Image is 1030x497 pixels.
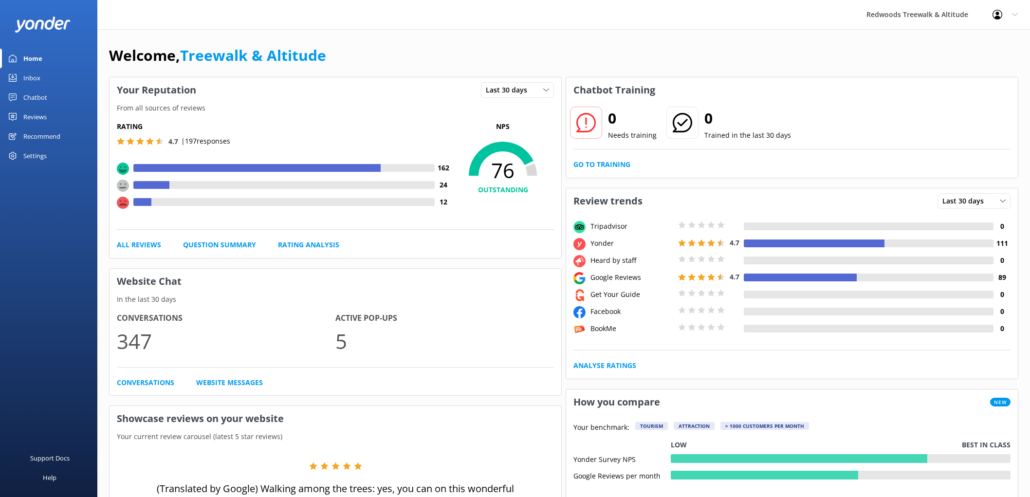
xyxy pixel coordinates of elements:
h2: 0 [608,107,657,130]
p: Needs training [608,130,657,141]
span: New [990,398,1011,406]
h4: 89 [993,272,1011,283]
div: Get Your Guide [588,289,676,300]
h3: Your Reputation [110,77,203,103]
div: Heard by staff [588,255,676,266]
div: Chatbot [23,88,47,107]
h3: Review trends [566,188,650,214]
h5: Rating [117,121,452,132]
span: 4.7 [730,238,739,247]
h3: Chatbot Training [566,77,662,103]
h4: 12 [435,197,452,207]
h4: OUTSTANDING [452,184,554,195]
h4: 0 [993,323,1011,334]
h3: Showcase reviews on your website [110,406,561,431]
div: Settings [23,146,47,166]
h4: 111 [993,238,1011,249]
div: Help [43,468,56,487]
div: Recommend [23,127,60,146]
p: Your current review carousel (latest 5 star reviews) [110,431,561,442]
div: Attraction [674,422,715,430]
div: BookMe [588,323,676,334]
div: Yonder [588,238,676,249]
span: 4.7 [730,272,739,281]
h4: 0 [993,289,1011,300]
div: Support Docs [30,448,70,468]
div: Google Reviews [588,272,676,283]
div: Inbox [23,68,40,88]
a: Treewalk & Altitude [180,45,326,65]
h3: Website Chat [110,269,561,294]
p: From all sources of reviews [110,103,561,113]
p: Low [671,440,687,450]
p: Trained in the last 30 days [704,130,791,141]
a: Question Summary [183,239,256,250]
img: yonder-white-logo.png [15,17,71,33]
h3: How you compare [566,389,667,415]
div: Tripadvisor [588,221,676,232]
div: Google Reviews per month [573,471,671,479]
h4: 162 [435,163,452,173]
a: Website Messages [196,377,263,388]
a: All Reviews [117,239,161,250]
p: Your benchmark: [573,422,629,434]
div: Home [23,49,42,68]
h4: 24 [435,180,452,190]
h2: 0 [704,107,791,130]
span: Last 30 days [486,85,533,95]
h4: 0 [993,306,1011,317]
div: Tourism [635,422,668,430]
span: 76 [452,158,554,183]
p: 5 [335,325,554,357]
a: Go to Training [573,159,630,170]
h4: Active Pop-ups [335,312,554,325]
a: Conversations [117,377,174,388]
span: 4.7 [168,137,178,146]
span: Last 30 days [942,196,990,206]
p: Best in class [962,440,1011,450]
a: Analyse Ratings [573,360,636,371]
h1: Welcome, [109,44,326,67]
p: | 197 responses [181,136,230,147]
div: Facebook [588,306,676,317]
h4: 0 [993,221,1011,232]
h4: 0 [993,255,1011,266]
div: Reviews [23,107,47,127]
p: 347 [117,325,335,357]
div: Yonder Survey NPS [573,454,671,463]
p: NPS [452,121,554,132]
h4: Conversations [117,312,335,325]
p: In the last 30 days [110,294,561,305]
a: Rating Analysis [278,239,339,250]
div: > 1000 customers per month [720,422,809,430]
